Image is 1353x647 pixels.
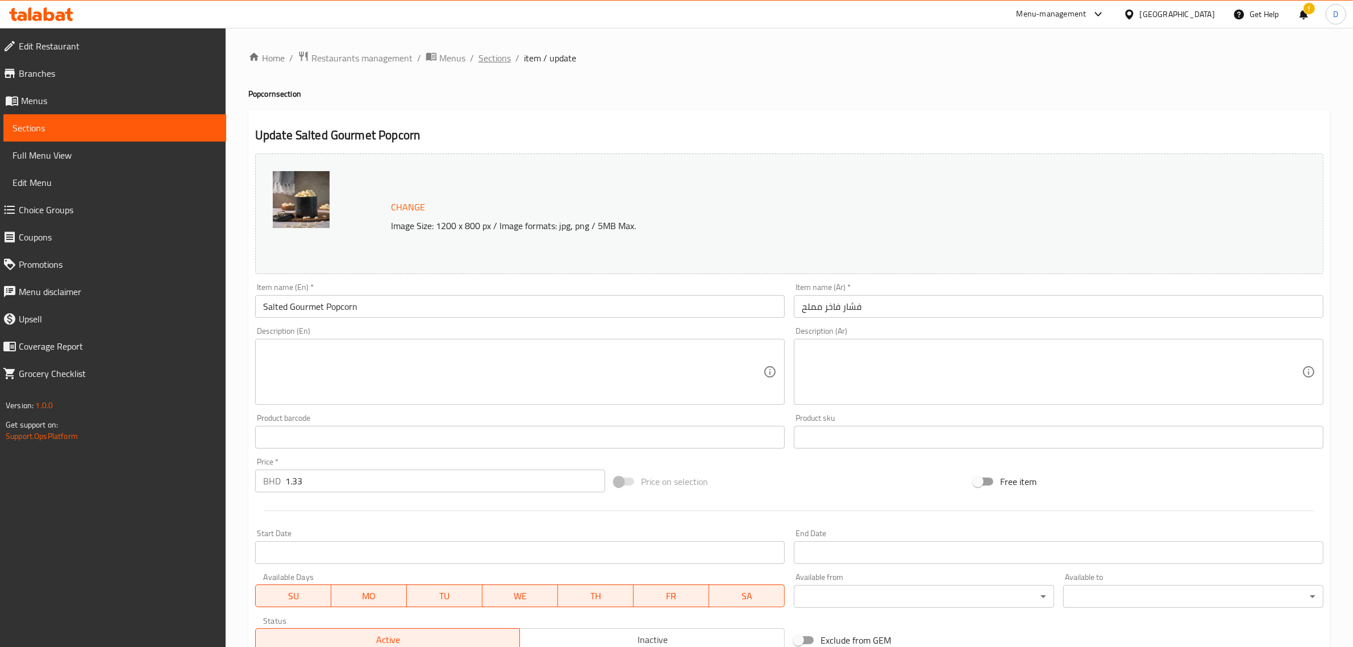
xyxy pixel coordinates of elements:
span: Change [391,199,425,215]
input: Enter name En [255,295,785,318]
span: Edit Restaurant [19,39,217,53]
div: ​ [794,585,1054,608]
span: Upsell [19,312,217,326]
span: Version: [6,398,34,413]
input: Enter name Ar [794,295,1323,318]
span: Restaurants management [311,51,413,65]
a: Full Menu View [3,142,226,169]
h2: Update Salted Gourmet Popcorn [255,127,1323,144]
p: BHD [263,474,281,488]
span: TU [411,588,478,604]
div: ​ [1063,585,1323,608]
button: TU [407,584,482,607]
button: SU [255,584,331,607]
span: WE [487,588,553,604]
input: Please enter product barcode [255,426,785,449]
li: / [515,51,519,65]
span: Price on selection [641,475,708,488]
button: WE [482,584,558,607]
span: Menus [21,94,217,107]
a: Restaurants management [298,51,413,65]
span: Edit Menu [13,176,217,189]
a: Menus [426,51,465,65]
span: Branches [19,67,217,80]
span: MO [336,588,402,604]
span: Free item [1000,475,1036,488]
span: Menu disclaimer [19,285,217,298]
a: Home [248,51,285,65]
div: [GEOGRAPHIC_DATA] [1140,8,1215,20]
button: MO [331,584,407,607]
a: Sections [478,51,511,65]
span: D [1333,8,1338,20]
button: Change [386,196,430,219]
span: Coupons [19,230,217,244]
li: / [417,51,421,65]
span: Menus [439,51,465,65]
span: Coverage Report [19,339,217,353]
span: SU [260,588,327,604]
span: FR [638,588,705,604]
img: salted_gourmet_popcorn638815300877570135.jpg [273,171,330,228]
button: FR [634,584,709,607]
input: Please enter price [285,470,605,492]
button: SA [709,584,785,607]
a: Support.OpsPlatform [6,429,78,443]
button: TH [558,584,634,607]
li: / [470,51,474,65]
p: Image Size: 1200 x 800 px / Image formats: jpg, png / 5MB Max. [386,219,1162,233]
span: SA [714,588,780,604]
span: Full Menu View [13,148,217,162]
h4: Popcorn section [248,88,1330,99]
input: Please enter product sku [794,426,1323,449]
span: Choice Groups [19,203,217,217]
span: Exclude from GEM [821,633,891,647]
span: 1.0.0 [35,398,53,413]
span: Sections [13,121,217,135]
span: item / update [524,51,576,65]
nav: breadcrumb [248,51,1330,65]
div: Menu-management [1017,7,1086,21]
a: Edit Menu [3,169,226,196]
span: Get support on: [6,417,58,432]
li: / [289,51,293,65]
span: Grocery Checklist [19,367,217,380]
a: Sections [3,114,226,142]
span: Promotions [19,258,217,271]
span: TH [563,588,629,604]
